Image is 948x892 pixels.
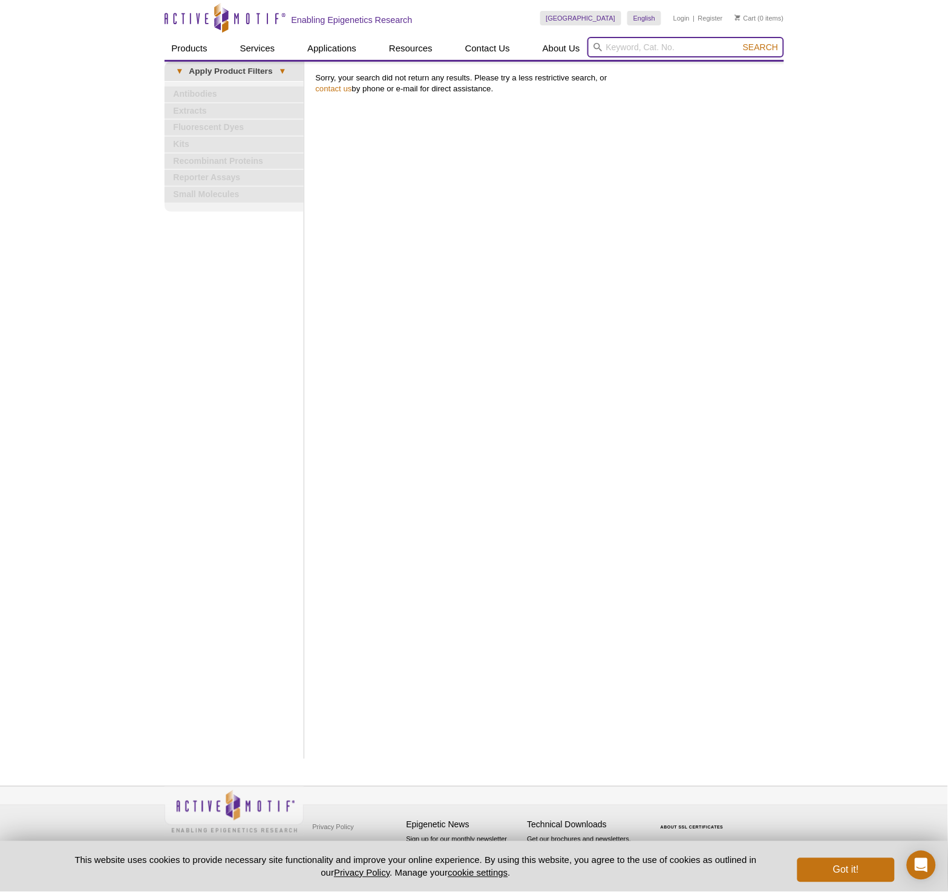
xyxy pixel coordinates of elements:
a: Small Molecules [165,187,304,203]
a: Privacy Policy [310,818,357,836]
img: Active Motif, [165,787,304,836]
a: Login [673,14,690,22]
p: This website uses cookies to provide necessary site functionality and improve your online experie... [54,854,778,879]
a: contact us [316,84,352,93]
a: Fluorescent Dyes [165,120,304,135]
a: ABOUT SSL CERTIFICATES [661,825,724,830]
img: Your Cart [735,15,740,21]
a: Antibodies [165,86,304,102]
a: Applications [300,37,364,60]
a: ▾Apply Product Filters▾ [165,62,304,81]
h4: Technical Downloads [528,820,642,830]
input: Keyword, Cat. No. [587,37,784,57]
a: Register [698,14,723,22]
li: (0 items) [735,11,784,25]
span: Search [743,42,778,52]
li: | [693,11,695,25]
a: English [627,11,661,25]
button: Got it! [797,858,894,882]
a: Contact Us [458,37,517,60]
h4: Epigenetic News [407,820,521,830]
a: [GEOGRAPHIC_DATA] [540,11,622,25]
button: Search [739,42,782,53]
a: Services [233,37,283,60]
a: Products [165,37,215,60]
span: ▾ [273,66,292,77]
div: Open Intercom Messenger [907,851,936,880]
h2: Enabling Epigenetics Research [292,15,413,25]
a: Resources [382,37,440,60]
a: Cart [735,14,756,22]
a: Extracts [165,103,304,119]
a: Terms & Conditions [310,836,373,855]
table: Click to Verify - This site chose Symantec SSL for secure e-commerce and confidential communicati... [649,808,739,835]
a: About Us [535,37,587,60]
a: Kits [165,137,304,152]
a: Reporter Assays [165,170,304,186]
p: Sorry, your search did not return any results. Please try a less restrictive search, or by phone ... [316,73,778,94]
button: cookie settings [448,868,508,878]
span: ▾ [171,66,189,77]
p: Get our brochures and newsletters, or request them by mail. [528,835,642,865]
a: Recombinant Proteins [165,154,304,169]
p: Sign up for our monthly newsletter highlighting recent publications in the field of epigenetics. [407,835,521,876]
a: Privacy Policy [334,868,390,878]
